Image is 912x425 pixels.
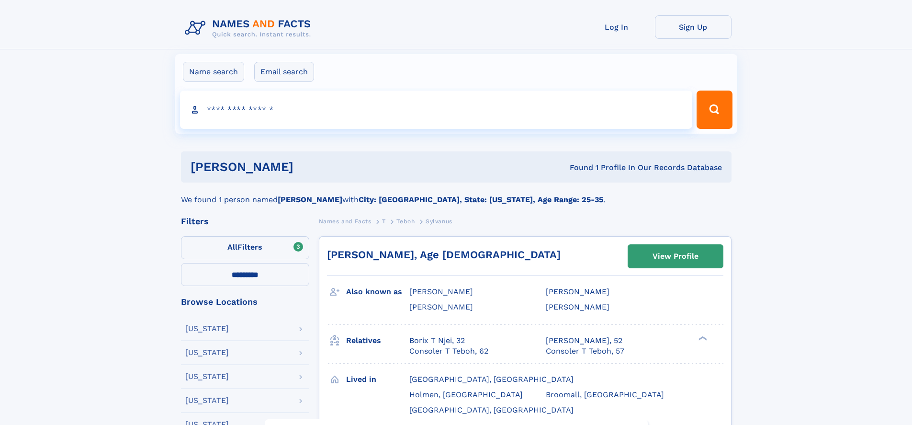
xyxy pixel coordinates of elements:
div: We found 1 person named with . [181,183,732,206]
a: Teboh [396,215,415,227]
span: Broomall, [GEOGRAPHIC_DATA] [546,390,664,399]
label: Name search [183,62,244,82]
span: Teboh [396,218,415,225]
a: Consoler T Teboh, 62 [409,346,488,356]
div: Found 1 Profile In Our Records Database [431,162,722,173]
div: [US_STATE] [185,349,229,356]
label: Email search [254,62,314,82]
a: Names and Facts [319,215,372,227]
div: [US_STATE] [185,325,229,333]
a: T [382,215,386,227]
span: All [227,242,237,252]
div: Browse Locations [181,298,309,306]
h3: Relatives [346,333,409,349]
button: Search Button [697,91,732,129]
a: View Profile [628,245,723,268]
a: [PERSON_NAME], Age [DEMOGRAPHIC_DATA] [327,249,561,261]
a: [PERSON_NAME], 52 [546,335,622,346]
span: Sylvanus [426,218,452,225]
span: Holmen, [GEOGRAPHIC_DATA] [409,390,523,399]
a: Borix T Njei, 32 [409,335,465,346]
div: Filters [181,217,309,226]
div: [US_STATE] [185,373,229,380]
b: [PERSON_NAME] [278,195,342,204]
span: [GEOGRAPHIC_DATA], [GEOGRAPHIC_DATA] [409,405,574,414]
a: Log In [578,15,655,39]
b: City: [GEOGRAPHIC_DATA], State: [US_STATE], Age Range: 25-35 [359,195,603,204]
div: [US_STATE] [185,397,229,404]
div: View Profile [653,245,698,267]
span: [PERSON_NAME] [409,287,473,296]
input: search input [180,91,693,129]
h3: Also known as [346,284,409,300]
span: [PERSON_NAME] [409,302,473,311]
img: Logo Names and Facts [181,15,319,41]
span: [PERSON_NAME] [546,287,609,296]
label: Filters [181,236,309,259]
h1: [PERSON_NAME] [191,161,432,173]
a: Sign Up [655,15,732,39]
div: ❯ [696,335,708,341]
span: T [382,218,386,225]
span: [PERSON_NAME] [546,302,609,311]
a: Consoler T Teboh, 57 [546,346,624,356]
span: [GEOGRAPHIC_DATA], [GEOGRAPHIC_DATA] [409,375,574,384]
h3: Lived in [346,371,409,388]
